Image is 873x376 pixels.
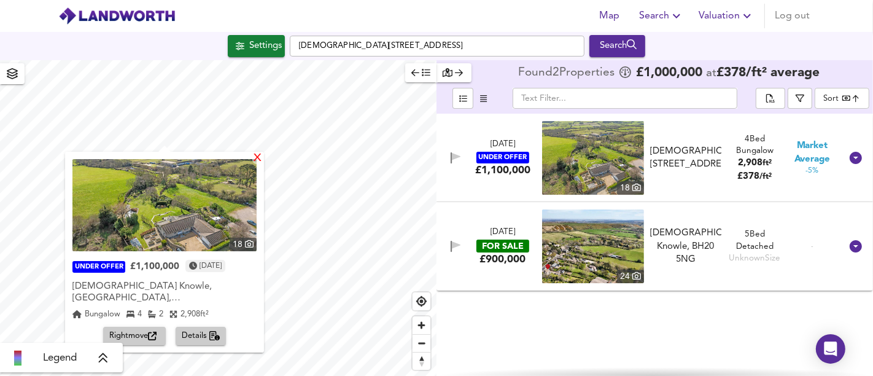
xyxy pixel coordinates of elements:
span: ft² [200,310,209,318]
div: 4 [126,308,142,321]
div: £1,100,000 [130,261,179,273]
div: 18 [230,238,257,251]
div: Click to configure Search Settings [228,35,285,57]
div: Open Intercom Messenger [816,334,845,364]
time: Monday, March 24, 2025 at 12:49:01 PM [200,260,222,272]
span: Zoom out [413,335,430,352]
div: 18 [617,181,644,195]
span: ft² [762,159,772,167]
button: Log out [770,4,815,28]
span: / ft² [760,173,772,181]
span: Valuation [699,7,755,25]
div: Run Your Search [589,35,645,57]
a: property thumbnail 18 [72,159,257,251]
div: 4 Bed Bungalow [726,133,784,157]
input: Enter a location... [290,36,584,57]
button: Find my location [413,292,430,310]
div: UNDER OFFER [476,152,529,163]
div: [DATE] [491,227,515,238]
input: Text Filter... [513,88,737,109]
button: Reset bearing to north [413,352,430,370]
svg: Show Details [848,239,863,254]
button: Zoom out [413,334,430,352]
div: [DATE] [491,139,515,151]
span: Market Average [783,139,841,166]
button: Details [176,327,227,346]
div: Sort [823,93,839,104]
span: £ 1,000,000 [636,67,702,79]
button: Zoom in [413,316,430,334]
span: Search [639,7,684,25]
div: £900,000 [479,253,526,266]
span: - [811,242,813,251]
a: property thumbnail 18 [542,121,644,195]
a: property thumbnail 24 [542,210,644,283]
span: £ 378 / ft² average [716,66,820,79]
div: £1,100,000 [475,163,530,177]
div: Church Knowle, BH20 5NG [645,227,726,266]
div: Found 2 Propert ies [518,67,618,79]
button: Rightmove [103,327,166,346]
span: Log out [775,7,810,25]
img: property thumbnail [72,159,257,251]
div: FOR SALE [476,240,529,253]
span: Details [182,329,220,343]
div: Settings [249,38,282,54]
a: Rightmove [103,327,171,346]
span: Map [595,7,624,25]
span: 2,908 [738,159,762,168]
button: Search [634,4,689,28]
button: Map [590,4,629,28]
div: [DEMOGRAPHIC_DATA] Knowle, [GEOGRAPHIC_DATA], [GEOGRAPHIC_DATA] [72,281,257,305]
div: [DATE]UNDER OFFER£1,100,000 property thumbnail 18 [DEMOGRAPHIC_DATA][STREET_ADDRESS]4Bed Bungalow... [437,114,873,202]
div: [DEMOGRAPHIC_DATA] Knowle, BH20 5NG [650,227,721,266]
div: 24 [617,270,644,283]
svg: Show Details [848,151,863,165]
div: [DATE]FOR SALE£900,000 property thumbnail 24 [DEMOGRAPHIC_DATA] Knowle, BH20 5NG5Bed DetachedUnkn... [437,202,873,291]
span: at [706,68,716,79]
div: [DEMOGRAPHIC_DATA][STREET_ADDRESS] [650,145,721,171]
span: Rightmove [109,329,160,343]
div: 2 [148,308,163,321]
div: split button [756,88,785,109]
div: Bungalow [72,308,120,321]
div: Search [592,38,642,54]
div: Unknown Size [729,253,781,264]
img: logo [58,7,176,25]
img: property thumbnail [542,210,644,283]
div: UNDER OFFER [72,262,125,273]
span: -5% [806,166,819,176]
div: Sort [815,88,869,109]
div: X [252,153,263,165]
div: 5 Bed Detached [726,229,784,253]
span: £ 378 [738,172,772,181]
button: Valuation [694,4,759,28]
img: property thumbnail [542,121,644,195]
span: Legend [43,351,77,366]
button: Search [589,35,645,57]
span: 2,908 [180,310,200,318]
button: Settings [228,35,285,57]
